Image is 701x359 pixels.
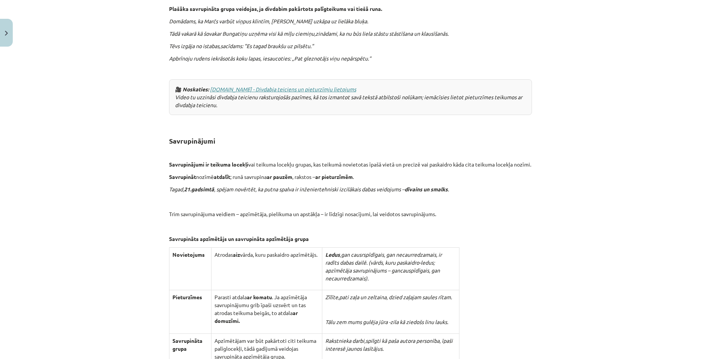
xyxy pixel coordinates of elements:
[169,55,371,62] i: Apbrīnoju rudens iekrāsotās koku lapas, iesaucoties: „Pat gleznotājs viņu nepārspētu.”
[405,186,448,192] i: dīvains un smalks
[366,337,440,344] i: spilgti kā paša autora personība
[215,251,319,259] p: Atrodas vārda, kuru paskaidro apzīmētājs.
[169,136,215,145] strong: Savrupinājumi
[169,161,248,168] b: Savrupinājumi ir teikuma locekļi
[339,294,387,300] i: pati zaļa un zeltaina
[169,235,309,242] b: Savrupināts apzīmētājs un savrupināta apzīmētāja grupa
[325,251,442,282] i: , ir radīts dabas dailē. (vārds, kuru paskaidro-ledus; apzīmētāja savrupinājums – gancauspīdīgais...
[447,318,448,325] i: .
[169,173,196,180] b: Savrupināt
[169,161,532,168] p: vai teikuma locekļu grupas, kas teikumā novietotas īpašā vietā un precizē vai paskaidro kāda cita...
[169,173,532,181] p: nozīmē ; runā savrupina , rakstos – .
[448,186,449,192] i: .
[169,186,184,192] i: Tagad,
[169,210,532,218] p: Trim savrupinājuma veidiem – apzīmētāja, pielikuma un apstākļa – ir līdzīgi nosacījumi, lai veido...
[169,18,269,24] i: Domādams, ka Marčs varbūt viņpus klintīm
[175,94,522,108] em: Video tu uzzinåsi divdabja teicienu raksturojošās pazīmes, kā tos izmantot savā tekstā atbilstoši...
[172,251,205,258] b: Novietojums
[325,318,390,325] i: Tālu zem mums gulēja jūra -
[5,31,8,36] img: icon-close-lesson-0947bae3869378f0d4975bcd49f059093ad1ed9edebbc8119c70593378902aed.svg
[341,251,436,258] i: gan causrspīdīgais, gan necaurredzamais
[315,173,353,180] b: ar pieturzīmēm
[247,294,272,300] b: ar komatu
[325,337,366,344] i: Rakstnieka darbi,
[175,86,181,92] a: Movie Camera
[169,30,316,37] i: Tādā vakarā kā šovakar Bungatiņu uzņēma visi kā mīļu ciemiņu,
[210,86,356,92] a: [DOMAIN_NAME] - Divdabja teiciens un pieturzīmju lietojums
[214,186,405,192] i: , spējam novērtēt, ka putna spalva ir inženiertehniski izcilākais dabas veidojums –
[215,309,298,324] b: ar domuzīmi.
[325,337,453,352] i: , īpaši interesē jaunos lasītājus.
[390,318,447,325] i: zila kā ziedošs linu lauks
[269,18,368,24] i: , [PERSON_NAME] uzkāpa uz lielāka bluķa.
[233,251,240,258] b: aiz
[267,173,292,180] b: ar pauzēm
[221,42,314,49] i: sacīdams: "Es tagad braukšu uz pilsētu."
[172,294,202,300] b: Pieturzīmes
[387,294,452,300] i: , dzied zaļajam saules rītam.
[325,251,340,258] i: Ledus
[184,186,214,192] i: 21.gadsimtā
[340,251,341,258] i: ,
[214,173,230,180] b: atdalīt
[325,294,339,300] i: Zīlīte,
[172,337,202,352] b: Savrupināta grupa
[316,30,449,37] i: zinādami, ka nu būs liela stāstu stāstīšana un klausīšanās.
[183,86,209,92] strong: Noskaties:
[169,42,221,49] i: Tēvs izgāja no istabas,
[169,5,382,12] b: Plašāka savrupināta grupa veidojas, ja divdabim pakārtots palīgteikums vai tiešā runa.
[215,293,319,325] p: Parasti atdala . Ja apzīmētāja savrupinājumu grib īpaši uzsvērt un tas atrodas teikuma beigās, to...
